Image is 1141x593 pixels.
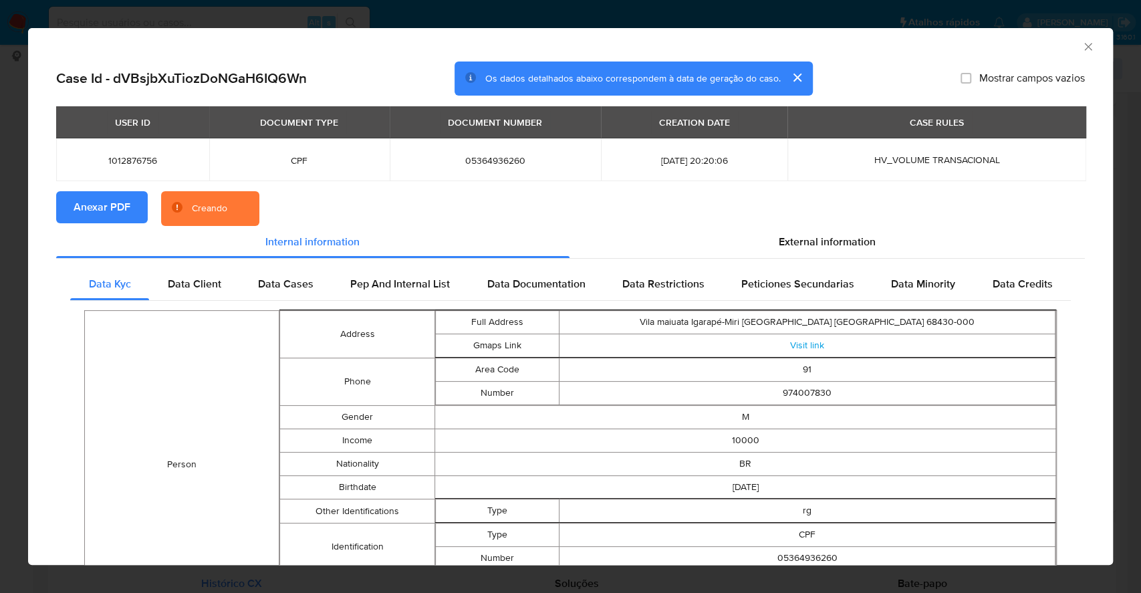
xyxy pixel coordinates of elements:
[435,453,1056,476] td: BR
[559,547,1055,570] td: 05364936260
[279,523,434,571] td: Identification
[70,268,1071,300] div: Detailed internal info
[279,453,434,476] td: Nationality
[74,193,130,222] span: Anexar PDF
[168,276,221,291] span: Data Client
[279,311,434,358] td: Address
[225,154,374,166] span: CPF
[440,111,550,134] div: DOCUMENT NUMBER
[617,154,772,166] span: [DATE] 20:20:06
[28,28,1113,565] div: closure-recommendation-modal
[790,338,824,352] a: Visit link
[435,406,1056,429] td: M
[891,276,955,291] span: Data Minority
[781,62,813,94] button: cerrar
[436,311,559,334] td: Full Address
[651,111,738,134] div: CREATION DATE
[436,523,559,547] td: Type
[406,154,585,166] span: 05364936260
[56,191,148,223] button: Anexar PDF
[252,111,346,134] div: DOCUMENT TYPE
[279,499,434,523] td: Other Identifications
[779,234,876,249] span: External information
[487,276,585,291] span: Data Documentation
[435,476,1056,499] td: [DATE]
[436,334,559,358] td: Gmaps Link
[56,70,307,87] h2: Case Id - dVBsjbXuTiozDoNGaH6IQ6Wn
[979,72,1085,85] span: Mostrar campos vazios
[559,499,1055,523] td: rg
[258,276,313,291] span: Data Cases
[89,276,131,291] span: Data Kyc
[436,547,559,570] td: Number
[279,406,434,429] td: Gender
[741,276,854,291] span: Peticiones Secundarias
[874,153,999,166] span: HV_VOLUME TRANSACIONAL
[107,111,158,134] div: USER ID
[279,476,434,499] td: Birthdate
[559,358,1055,382] td: 91
[72,154,193,166] span: 1012876756
[192,202,227,215] div: Creando
[559,382,1055,405] td: 974007830
[436,382,559,405] td: Number
[279,429,434,453] td: Income
[265,234,360,249] span: Internal information
[559,523,1055,547] td: CPF
[902,111,972,134] div: CASE RULES
[435,429,1056,453] td: 10000
[279,358,434,406] td: Phone
[436,499,559,523] td: Type
[350,276,450,291] span: Pep And Internal List
[992,276,1052,291] span: Data Credits
[961,73,971,84] input: Mostrar campos vazios
[56,226,1085,258] div: Detailed info
[622,276,705,291] span: Data Restrictions
[485,72,781,85] span: Os dados detalhados abaixo correspondem à data de geração do caso.
[1082,40,1094,52] button: Fechar a janela
[559,311,1055,334] td: Vila maiuata Igarapé-Miri [GEOGRAPHIC_DATA] [GEOGRAPHIC_DATA] 68430-000
[436,358,559,382] td: Area Code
